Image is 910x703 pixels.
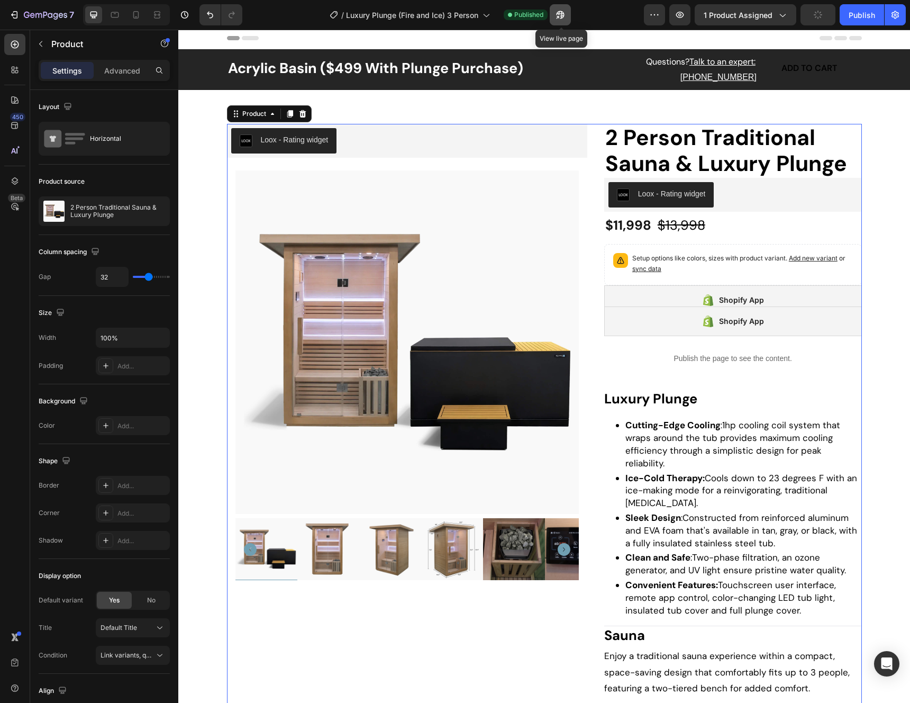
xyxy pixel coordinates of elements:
div: Layout [39,100,74,114]
a: [PHONE_NUMBER] [502,43,578,52]
span: Yes [109,596,120,605]
div: Beta [8,194,25,202]
div: Color [39,421,55,430]
div: Horizontal [90,127,154,151]
div: Shopify App [541,285,586,298]
strong: Sleek Design [447,482,503,494]
input: Auto [96,267,128,286]
p: 2 Person Traditional Sauna & Luxury Plunge [70,204,165,219]
div: Shape [39,454,72,468]
div: Gap [39,272,51,282]
span: Add new variant [611,224,659,232]
p: 7 [69,8,74,21]
div: Shadow [39,536,63,545]
div: Condition [39,651,67,660]
h2: Luxury Plunge [426,360,519,378]
div: Add... [117,421,167,431]
button: Link variants, quantity <br> between same products [96,646,170,665]
div: $13,998 [478,186,528,206]
span: Luxury Plunge (Fire and Ice) 3 Person [346,10,478,21]
div: Padding [39,361,63,371]
span: Two-phase filtration, an ozone generator, and UV light ensure pristine water quality. [447,522,668,546]
div: Shopify App [541,264,586,277]
button: Publish [840,4,884,25]
span: 1hp cooling coil system that wraps around the tub provides maximum cooling efficiency through a s... [447,390,662,439]
div: Add... [117,509,167,518]
button: Add to Cart [593,25,669,53]
strong: Convenient Features: [447,549,540,561]
div: Default variant [39,596,83,605]
div: Loox - Rating widget [460,159,527,170]
img: loox.png [439,159,451,172]
span: Constructed from reinforced aluminum and EVA foam that's available in tan, gray, or black, with a... [447,482,679,519]
span: No [147,596,156,605]
div: Add... [117,481,167,491]
strong: Cutting-Edge Cooling [447,390,542,401]
img: product feature img [43,201,65,222]
div: 450 [10,113,25,121]
p: Cools down to 23 degrees F with an ice-making mode for a reinvigorating, traditional [MEDICAL_DATA]. [447,443,684,480]
p: Enjoy a traditional sauna experience within a compact, space-saving design that comfortably fits ... [426,620,671,664]
button: 7 [4,4,79,25]
iframe: Design area [178,30,910,703]
button: 1 product assigned [695,4,796,25]
div: Add... [117,536,167,546]
div: $11,998 [426,186,474,206]
strong: Sauna [426,597,467,615]
button: Loox - Rating widget [53,98,159,124]
div: Align [39,684,69,698]
span: Published [514,10,543,20]
p: Touchscreen user interface, remote app control, color-changing LED tub light, insulated tub cover... [447,549,684,587]
div: Display option [39,571,81,581]
img: three-person-sauna-reviveplunge [119,489,181,551]
div: Open Intercom Messenger [874,651,899,677]
div: Background [39,394,90,409]
span: : [447,390,544,401]
span: Default Title [101,623,137,633]
div: Undo/Redo [199,4,242,25]
span: : [447,482,504,494]
div: Title [39,623,52,633]
div: Size [39,306,67,320]
div: Corner [39,508,60,518]
div: Column spacing [39,245,102,259]
strong: Clean and Safe [447,522,512,534]
span: 1 product assigned [704,10,772,21]
span: Link variants, quantity <br> between same products [101,651,257,659]
strong: Ice-Cold Therapy: [447,443,526,454]
button: Carousel Next Arrow [379,513,392,526]
p: Publish the page to see the content. [426,323,684,335]
p: Product [51,38,141,50]
div: Product source [39,177,85,186]
button: Default Title [96,618,170,637]
div: Add... [117,362,167,371]
div: Product [62,79,90,89]
div: Loox - Rating widget [83,105,150,116]
span: or [454,224,667,243]
p: Settings [52,65,82,76]
input: Auto [96,328,169,347]
span: / [341,10,344,21]
p: Advanced [104,65,140,76]
p: Setup options like colors, sizes with product variant. [454,223,675,245]
span: : [447,522,514,534]
h1: 2 Person Traditional Sauna & Luxury Plunge [426,94,684,148]
div: Width [39,333,56,343]
div: Publish [849,10,875,21]
div: Border [39,481,59,490]
button: Loox - Rating widget [430,152,536,178]
img: loox.png [61,105,74,118]
span: sync data [454,235,483,243]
